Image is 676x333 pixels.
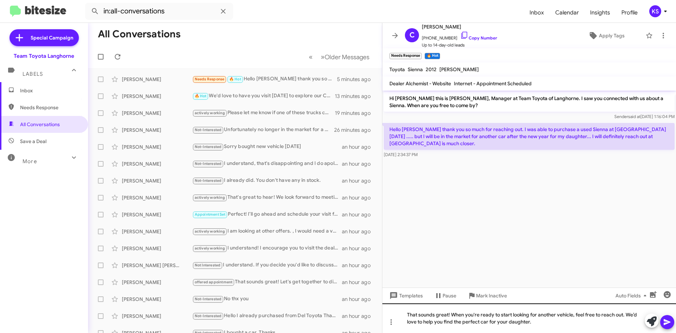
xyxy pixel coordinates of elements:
[524,2,550,23] a: Inbox
[195,314,222,318] span: Not-Interested
[384,92,675,112] p: Hi [PERSON_NAME] this is [PERSON_NAME], Manager at Team Toyota of Langhorne. I saw you connected ...
[342,279,376,286] div: an hour ago
[428,289,462,302] button: Pause
[584,2,616,23] a: Insights
[122,313,192,320] div: [PERSON_NAME]
[425,53,440,59] small: 🔥 Hot
[389,53,422,59] small: Needs Response
[10,29,79,46] a: Special Campaign
[122,76,192,83] div: [PERSON_NAME]
[192,109,335,117] div: Please let me know if one of these trucks catches your eye. They are going through service now an...
[98,29,181,40] h1: All Conversations
[195,94,207,98] span: 🔥 Hot
[192,177,342,185] div: I already did. You don't have any in stock.
[192,160,342,168] div: I understand, that's disappointing and I do apologize. If you're interested in selling your curre...
[334,127,376,134] div: 26 minutes ago
[335,110,376,117] div: 19 minutes ago
[550,2,584,23] a: Calendar
[122,143,192,150] div: [PERSON_NAME]
[342,262,376,269] div: an hour ago
[439,66,479,73] span: [PERSON_NAME]
[122,93,192,100] div: [PERSON_NAME]
[649,5,661,17] div: KS
[325,53,369,61] span: Older Messages
[460,35,497,41] a: Copy Number
[389,80,451,87] span: Dealer Alchemist - Website
[476,289,507,302] span: Mark Inactive
[426,66,437,73] span: 2012
[192,261,342,269] div: I understand. If you decide you'd like to discuss your vehicle further, feel free to reach out. W...
[342,228,376,235] div: an hour ago
[85,3,233,20] input: Search
[229,77,241,81] span: 🔥 Hot
[342,313,376,320] div: an hour ago
[422,23,497,31] span: [PERSON_NAME]
[321,53,325,61] span: »
[122,211,192,218] div: [PERSON_NAME]
[422,42,497,49] span: Up to 14-day-old leads
[195,161,222,166] span: Not-Interested
[122,177,192,184] div: [PERSON_NAME]
[317,50,374,64] button: Next
[305,50,317,64] button: Previous
[20,138,46,145] span: Save a Deal
[337,76,376,83] div: 5 minutes ago
[422,31,497,42] span: [PHONE_NUMBER]
[122,279,192,286] div: [PERSON_NAME]
[192,126,334,134] div: Unfortunately no longer in the market for a car. Thx anyway.
[192,143,342,151] div: Sorry bought new vehicle [DATE]
[23,71,43,77] span: Labels
[195,111,225,115] span: actively working
[20,104,80,111] span: Needs Response
[195,229,225,234] span: actively working
[454,80,532,87] span: Internet - Appointment Scheduled
[192,75,337,83] div: Hello [PERSON_NAME] thank you so much for reaching out. I was able to purchase a used Sienna at [...
[195,212,226,217] span: Appointment Set
[628,114,640,119] span: said at
[122,296,192,303] div: [PERSON_NAME]
[20,87,80,94] span: Inbox
[443,289,456,302] span: Pause
[616,2,643,23] a: Profile
[388,289,423,302] span: Templates
[31,34,73,41] span: Special Campaign
[122,194,192,201] div: [PERSON_NAME]
[384,152,418,157] span: [DATE] 2:34:37 PM
[192,227,342,235] div: I am looking at other offers. , I would need a verbal agreement before i would commit to coming d...
[342,177,376,184] div: an hour ago
[384,123,675,150] p: Hello [PERSON_NAME] thank you so much for reaching out. I was able to purchase a used Sienna at [...
[409,30,415,41] span: C
[195,246,225,251] span: actively working
[122,127,192,134] div: [PERSON_NAME]
[122,245,192,252] div: [PERSON_NAME]
[614,114,675,119] span: Sender [DATE] 1:16:04 PM
[195,178,222,183] span: Not-Interested
[342,160,376,167] div: an hour ago
[195,280,233,284] span: offered appointment
[192,193,342,202] div: That's great to hear! We look forward to meeting with you soon.
[192,244,342,252] div: I understand! I encourage you to visit the dealership to explore any available options that suit ...
[23,158,37,165] span: More
[462,289,513,302] button: Mark Inactive
[309,53,313,61] span: «
[195,297,222,301] span: Not-Interested
[192,210,342,218] div: Perfect! I’ll go ahead and schedule your visit for [DATE] between 12 and 2. We look forward to se...
[195,144,222,149] span: Not-Interested
[122,110,192,117] div: [PERSON_NAME]
[342,143,376,150] div: an hour ago
[195,263,221,267] span: Not Interested
[382,289,428,302] button: Templates
[342,211,376,218] div: an hour ago
[335,93,376,100] div: 13 minutes ago
[342,296,376,303] div: an hour ago
[615,289,649,302] span: Auto Fields
[122,160,192,167] div: [PERSON_NAME]
[195,195,225,200] span: actively working
[342,194,376,201] div: an hour ago
[195,128,222,132] span: Not-Interested
[305,50,374,64] nav: Page navigation example
[192,295,342,303] div: No thx you
[195,77,225,81] span: Needs Response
